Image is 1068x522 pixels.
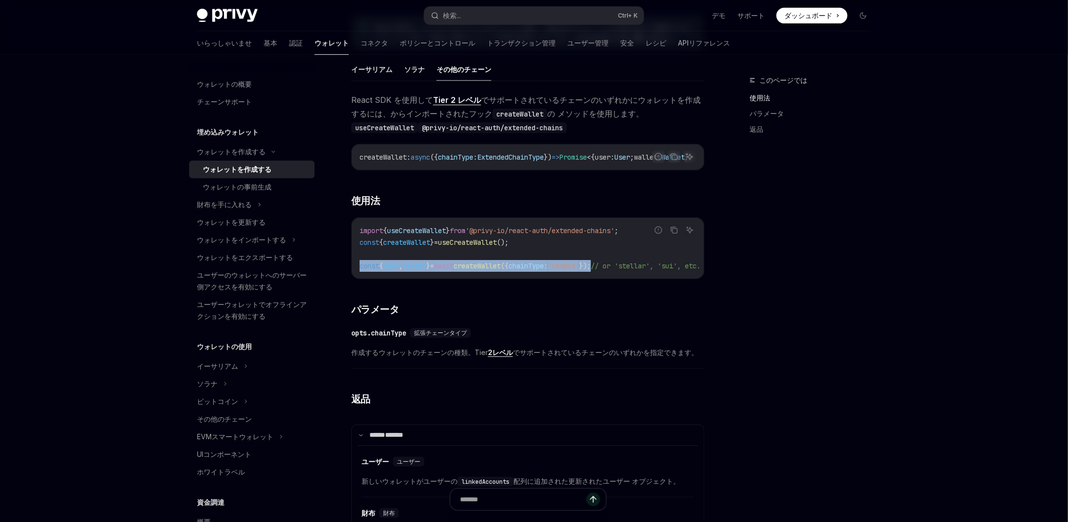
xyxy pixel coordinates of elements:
button: コードブロックの内容をコピーします [668,224,680,237]
font: 安全 [620,39,634,47]
a: 返品 [750,121,879,137]
font: ユーザー管理 [567,39,608,47]
a: コネクタ [361,31,388,55]
font: 認証 [289,39,303,47]
font: でサポートされているチェーンのいずれかにウォレットを作成するには、 [351,95,701,119]
font: EVMスマートウォレット [197,432,273,441]
a: ウォレットを更新する [189,214,315,231]
font: Tier 2 レベル [433,95,481,105]
font: ウォレットの事前生成 [203,183,271,191]
a: 認証 [289,31,303,55]
span: from [450,226,465,235]
font: このページでは [759,76,807,84]
font: 拡張チェーンタイプ [414,329,467,337]
font: 返品 [750,125,763,133]
span: user [595,153,610,162]
span: } [426,261,430,270]
span: { [591,153,595,162]
font: イーサリアム [351,65,392,73]
span: ExtendedChainType [477,153,544,162]
font: いらっしゃいませ [197,39,252,47]
a: レシピ [646,31,666,55]
font: 検索... [443,11,461,20]
font: サポート [737,11,765,20]
span: Promise [559,153,587,162]
font: opts.chainType [351,329,406,337]
span: }); [579,261,591,270]
font: 配列に追加された更新されたユーザー オブジェクト。 [513,477,680,485]
span: = [434,238,438,247]
code: createWallet [492,109,547,119]
img: ダークロゴ [197,9,258,23]
button: ダークモードを切り替える [855,8,871,24]
span: chainType [438,153,473,162]
span: createWallet [454,261,501,270]
font: 基本 [264,39,277,47]
span: { [379,261,383,270]
font: イーサリアム [197,362,238,370]
span: ({ [501,261,509,270]
font: ウォレットをエクスポートする [197,253,293,261]
font: からインポートされたフック [390,109,492,119]
font: ユーザーウォレットでオフラインアクションを有効にする [197,300,307,320]
a: ウォレットを作成する [189,161,315,178]
span: await [434,261,454,270]
span: user [383,261,399,270]
span: { [383,226,387,235]
button: AIに聞く [683,150,696,163]
font: ウォレットを作成する [197,147,266,156]
span: : [610,153,614,162]
a: UIコンポーネント [189,446,315,463]
span: '@privy-io/react-auth/extended-chains' [465,226,614,235]
font: 新しいウォレットがユーザーの [362,477,458,485]
font: の メソッドを使用します [547,109,636,119]
font: React SDK を使用して [351,95,433,105]
a: チェーンサポート [189,93,315,111]
font: 返品 [351,393,370,405]
a: APIリファレンス [678,31,730,55]
span: < [587,153,591,162]
a: 安全 [620,31,634,55]
a: パラメータ [750,106,879,121]
a: ウォレット [315,31,349,55]
span: : [473,153,477,162]
font: トランザクション管理 [487,39,556,47]
span: } [430,238,434,247]
button: その他のチェーン [437,58,491,81]
button: 誤ったコードを報告する [652,224,665,237]
code: @privy-io/react-auth/extended-chains [418,122,567,133]
a: ウォレットの概要 [189,75,315,93]
code: linkedAccounts [458,477,513,487]
a: サポート [737,11,765,21]
span: // or 'stellar', 'sui', etc. [591,261,701,270]
a: いらっしゃいませ [197,31,252,55]
font: APIリファレンス [678,39,730,47]
a: ポリシーとコントロール [400,31,475,55]
a: ユーザー管理 [567,31,608,55]
font: 使用法 [750,94,770,102]
span: ({ [430,153,438,162]
a: デモ [712,11,726,21]
a: ダッシュボード [777,8,848,24]
font: ウォレットの使用 [197,342,252,351]
a: ウォレットをエクスポートする [189,249,315,266]
button: 検索...Ctrl+ K [424,7,644,24]
font: デモ [712,11,726,20]
font: ユーザー [362,457,389,466]
span: }) [544,153,552,162]
font: 2レベル [488,348,513,356]
a: その他のチェーン [189,410,315,428]
span: (); [497,238,509,247]
font: ビットコイン [197,397,238,405]
font: その他のチェーン [437,65,491,73]
span: wallet [634,153,657,162]
font: 。 [636,109,644,119]
code: useCreateWallet [351,122,418,133]
font: でサポートされているチェーンのいずれかを指定できます。 [513,348,698,356]
font: チェーンサポート [197,97,252,106]
font: ウォレットをインポートする [197,236,286,244]
a: ホワイトラベル [189,463,315,481]
font: 埋め込みウォレット [197,128,259,136]
font: + K [628,12,638,19]
span: , [399,261,403,270]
